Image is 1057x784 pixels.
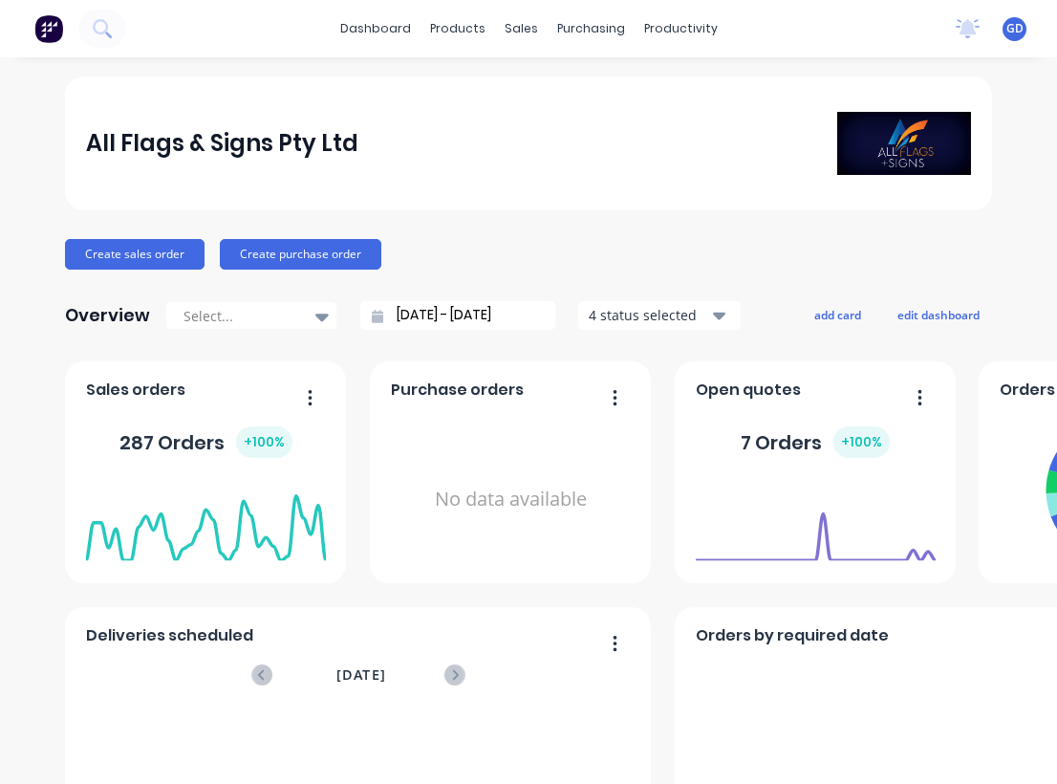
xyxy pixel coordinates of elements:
div: + 100 % [236,426,292,458]
span: Purchase orders [391,379,524,402]
div: No data available [391,409,631,590]
span: GD [1006,20,1024,37]
img: Factory [34,14,63,43]
div: 7 Orders [741,426,890,458]
div: + 100 % [833,426,890,458]
button: Create sales order [65,239,205,270]
a: dashboard [331,14,421,43]
div: products [421,14,495,43]
button: Create purchase order [220,239,381,270]
div: sales [495,14,548,43]
button: 4 status selected [578,301,741,330]
div: purchasing [548,14,635,43]
button: edit dashboard [885,302,992,327]
div: Overview [65,296,150,335]
div: All Flags & Signs Pty Ltd [86,124,358,163]
button: add card [802,302,874,327]
span: Sales orders [86,379,185,402]
span: [DATE] [336,664,386,686]
img: All Flags & Signs Pty Ltd [837,112,971,175]
div: productivity [635,14,727,43]
div: 287 Orders [119,426,292,458]
div: 4 status selected [589,305,709,325]
span: Open quotes [696,379,801,402]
